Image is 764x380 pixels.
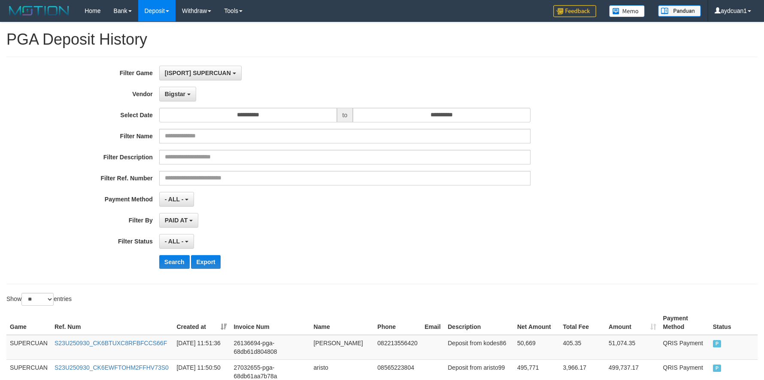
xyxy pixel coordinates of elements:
th: Net Amount [514,310,560,335]
span: to [337,108,353,122]
td: SUPERCUAN [6,335,51,360]
h1: PGA Deposit History [6,31,758,48]
th: Phone [374,310,421,335]
th: Invoice Num [230,310,310,335]
th: Amount: activate to sort column ascending [605,310,660,335]
button: - ALL - [159,192,194,207]
span: PAID [713,365,722,372]
span: - ALL - [165,196,184,203]
button: Search [159,255,190,269]
select: Showentries [21,293,54,306]
td: [DATE] 11:51:36 [173,335,230,360]
button: PAID AT [159,213,198,228]
button: - ALL - [159,234,194,249]
span: [ISPORT] SUPERCUAN [165,70,231,76]
th: Payment Method [660,310,709,335]
td: 51,074.35 [605,335,660,360]
span: PAID AT [165,217,188,224]
td: 26136694-pga-68db61d804808 [230,335,310,360]
img: Feedback.jpg [553,5,596,17]
th: Game [6,310,51,335]
td: QRIS Payment [660,335,709,360]
th: Ref. Num [51,310,173,335]
td: 405.35 [560,335,606,360]
th: Created at: activate to sort column ascending [173,310,230,335]
label: Show entries [6,293,72,306]
th: Total Fee [560,310,606,335]
td: [PERSON_NAME] [310,335,374,360]
td: 50,669 [514,335,560,360]
td: 082213556420 [374,335,421,360]
th: Name [310,310,374,335]
button: [ISPORT] SUPERCUAN [159,66,242,80]
button: Bigstar [159,87,196,101]
a: S23U250930_CK6EWFTOHM2FFHV73S0 [55,364,169,371]
a: S23U250930_CK6BTUXC8RFBFCCS66F [55,340,167,347]
span: PAID [713,340,722,347]
span: - ALL - [165,238,184,245]
img: MOTION_logo.png [6,4,72,17]
img: Button%20Memo.svg [609,5,645,17]
th: Description [444,310,514,335]
button: Export [191,255,220,269]
th: Status [709,310,758,335]
span: Bigstar [165,91,185,97]
td: Deposit from kodes86 [444,335,514,360]
th: Email [421,310,444,335]
img: panduan.png [658,5,701,17]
